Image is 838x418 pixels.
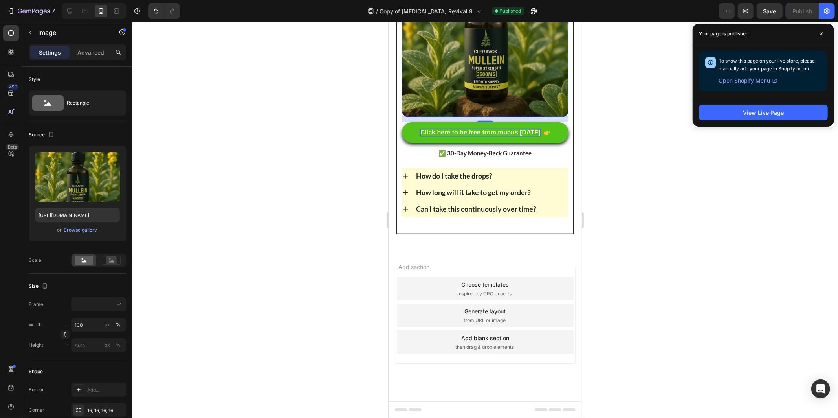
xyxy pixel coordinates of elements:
[29,301,43,308] label: Frame
[32,107,152,115] div: Rich Text Editor. Editing area: main
[28,149,104,158] span: How do I take the drops?
[73,312,121,320] div: Add blank section
[719,58,815,72] span: To show this page on your live store, please manually add your page in Shopify menu.
[811,379,830,398] div: Open Intercom Messenger
[29,368,43,375] div: Shape
[28,182,148,191] span: Can I take this continuously over time?
[67,322,125,329] span: then drag & drop elements
[51,6,55,16] p: 7
[116,321,121,328] div: %
[73,258,121,267] div: Choose templates
[792,7,812,15] div: Publish
[786,3,819,19] button: Publish
[13,100,180,121] a: Rich Text Editor. Editing area: main
[29,386,44,393] div: Border
[64,226,97,234] div: Browse gallery
[116,342,121,349] div: %
[32,107,152,115] p: Click here to be free from mucus [DATE]
[14,126,179,136] p: ✅ 30-Day Money-Back Guarantee
[64,226,98,234] button: Browse gallery
[29,342,43,349] label: Height
[29,321,42,328] label: Width
[35,208,120,222] input: https://example.com/image.jpg
[29,281,50,292] div: Size
[7,84,19,90] div: 450
[87,407,124,414] div: 16, 16, 16, 16
[71,338,126,352] input: px%
[29,257,41,264] div: Scale
[114,320,123,330] button: px
[6,144,19,150] div: Beta
[719,76,770,85] span: Open Shopify Menu
[105,321,110,328] div: px
[389,22,582,418] iframe: Design area
[699,105,828,120] button: View Live Page
[743,109,784,117] div: View Live Page
[380,7,473,15] span: Copy of [MEDICAL_DATA] Revival 9
[103,320,112,330] button: %
[39,48,61,57] p: Settings
[3,3,59,19] button: 7
[148,3,180,19] div: Undo/Redo
[71,318,126,332] input: px%
[500,7,521,15] span: Published
[35,152,120,202] img: preview-image
[38,28,105,37] p: Image
[29,407,44,414] div: Corner
[69,268,123,275] span: inspired by CRO experts
[77,48,104,57] p: Advanced
[376,7,378,15] span: /
[105,342,110,349] div: px
[29,76,40,83] div: Style
[103,341,112,350] button: %
[76,285,117,293] div: Generate layout
[29,130,56,140] div: Source
[114,341,123,350] button: px
[67,94,115,112] div: Rectangle
[699,30,748,38] p: Your page is published
[87,387,124,394] div: Add...
[57,225,62,235] span: or
[763,8,776,15] span: Save
[75,295,117,302] span: from URL or image
[7,241,44,249] span: Add section
[757,3,783,19] button: Save
[28,166,142,175] span: How long will it take to get my order?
